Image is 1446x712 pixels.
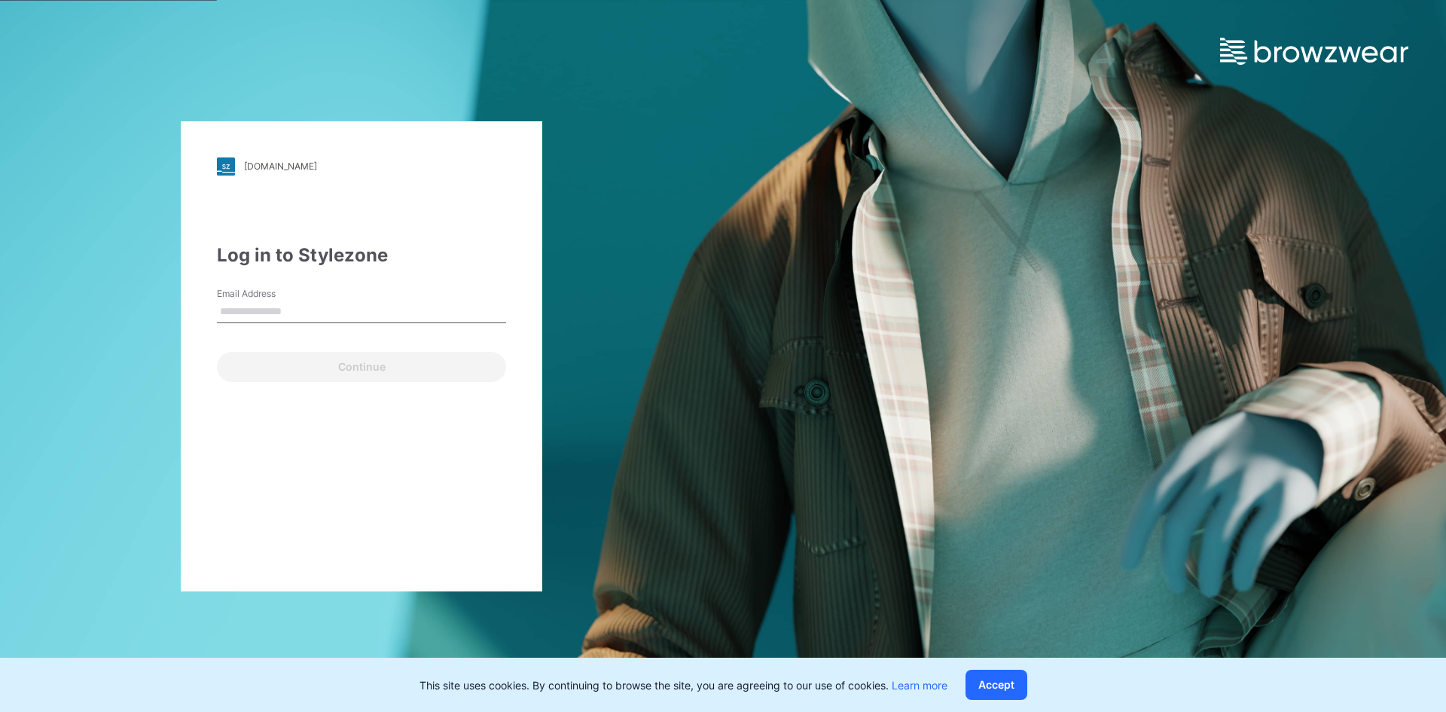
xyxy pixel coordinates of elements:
img: browzwear-logo.e42bd6dac1945053ebaf764b6aa21510.svg [1220,38,1408,65]
img: stylezone-logo.562084cfcfab977791bfbf7441f1a819.svg [217,157,235,176]
a: Learn more [892,679,947,692]
div: Log in to Stylezone [217,242,506,269]
div: [DOMAIN_NAME] [244,160,317,172]
label: Email Address [217,287,322,301]
p: This site uses cookies. By continuing to browse the site, you are agreeing to our use of cookies. [419,677,947,693]
button: Accept [966,670,1027,700]
a: [DOMAIN_NAME] [217,157,506,176]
